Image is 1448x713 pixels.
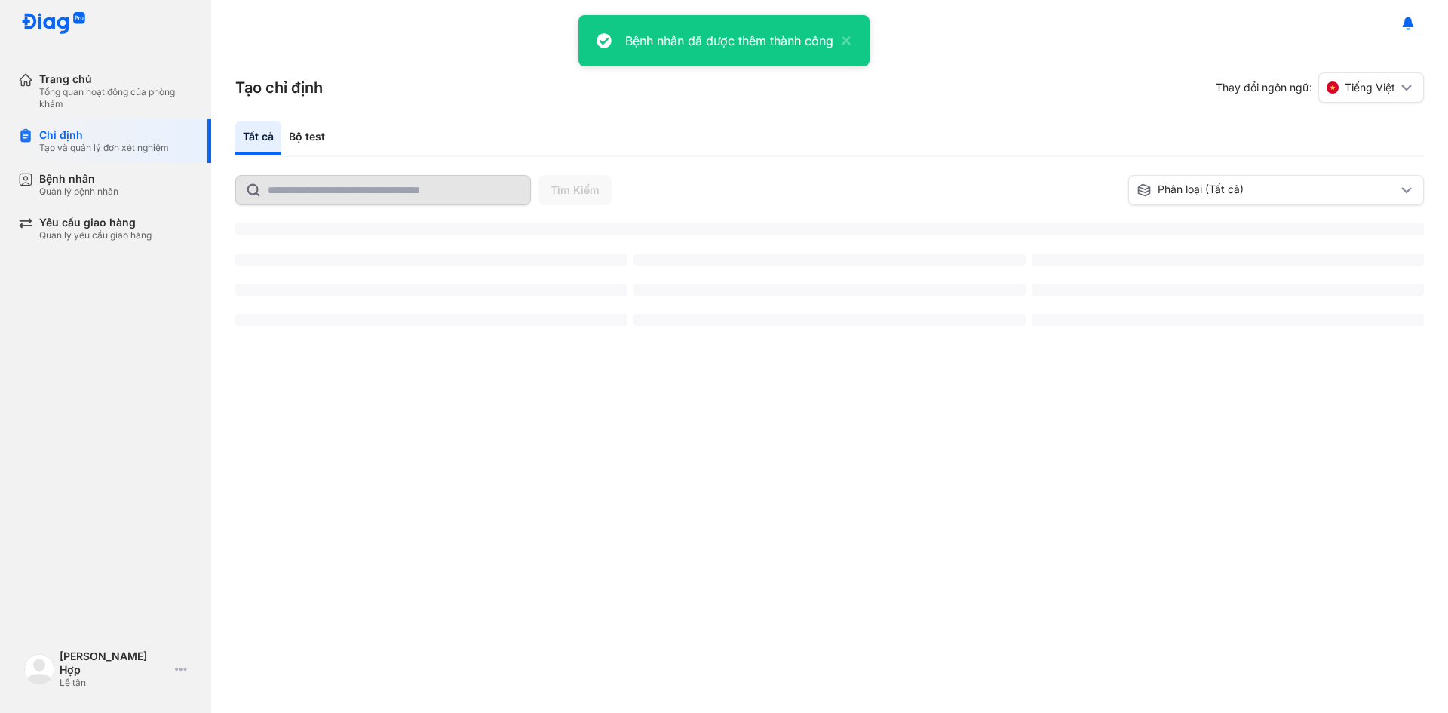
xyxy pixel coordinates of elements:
[21,12,86,35] img: logo
[235,223,1424,235] span: ‌
[633,314,1026,326] span: ‌
[1216,72,1424,103] div: Thay đổi ngôn ngữ:
[235,254,627,266] span: ‌
[60,650,169,677] div: [PERSON_NAME] Hợp
[1032,284,1424,296] span: ‌
[39,229,152,241] div: Quản lý yêu cầu giao hàng
[235,314,627,326] span: ‌
[39,216,152,229] div: Yêu cầu giao hàng
[39,86,193,110] div: Tổng quan hoạt động của phòng khám
[60,677,169,689] div: Lễ tân
[633,254,1026,266] span: ‌
[625,32,833,50] div: Bệnh nhân đã được thêm thành công
[281,121,333,155] div: Bộ test
[39,172,118,186] div: Bệnh nhân
[39,142,169,154] div: Tạo và quản lý đơn xét nghiệm
[235,77,323,98] h3: Tạo chỉ định
[833,32,851,50] button: close
[39,128,169,142] div: Chỉ định
[235,284,627,296] span: ‌
[235,121,281,155] div: Tất cả
[633,284,1026,296] span: ‌
[39,186,118,198] div: Quản lý bệnh nhân
[39,72,193,86] div: Trang chủ
[538,175,612,205] button: Tìm Kiếm
[1032,314,1424,326] span: ‌
[1032,254,1424,266] span: ‌
[24,654,54,684] img: logo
